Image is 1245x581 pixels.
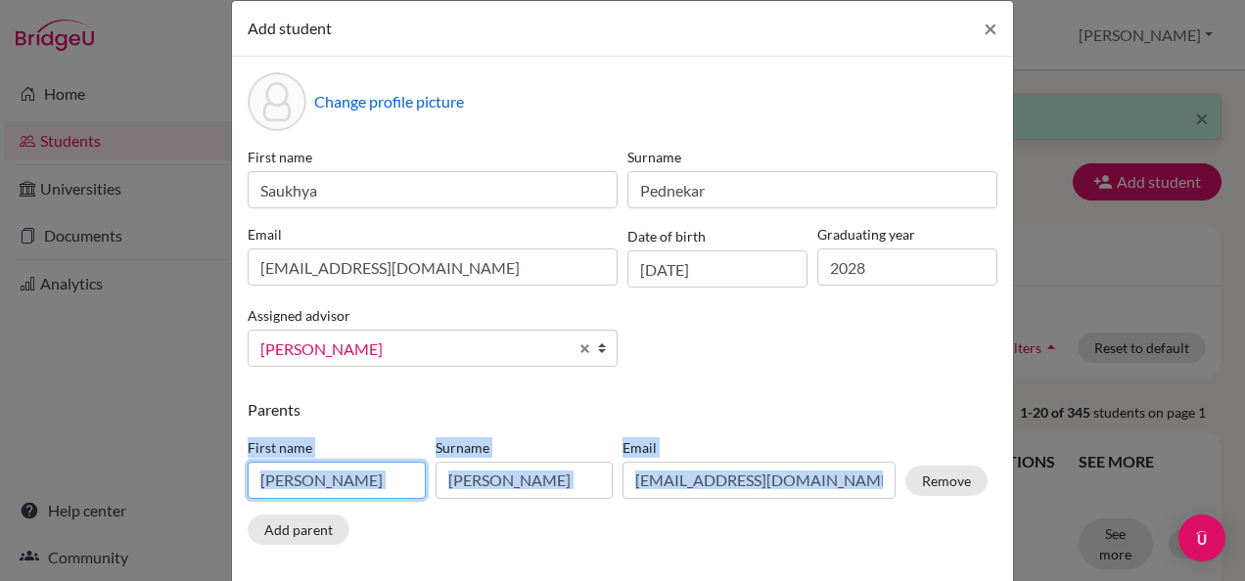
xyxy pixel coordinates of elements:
button: Close [968,1,1013,56]
label: Assigned advisor [248,305,350,326]
button: Add parent [248,514,349,545]
label: Surname [436,437,614,458]
span: × [984,14,997,42]
p: Parents [248,398,997,422]
label: Date of birth [627,226,706,246]
label: Email [622,437,896,458]
input: dd/mm/yyyy [627,250,807,288]
div: Open Intercom Messenger [1178,514,1225,561]
span: Add student [248,19,332,37]
label: Surname [627,147,997,167]
label: First name [248,437,426,458]
button: Remove [905,466,988,496]
label: First name [248,147,618,167]
div: Profile picture [248,72,306,131]
label: Graduating year [817,224,997,245]
label: Email [248,224,618,245]
span: [PERSON_NAME] [260,336,568,362]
